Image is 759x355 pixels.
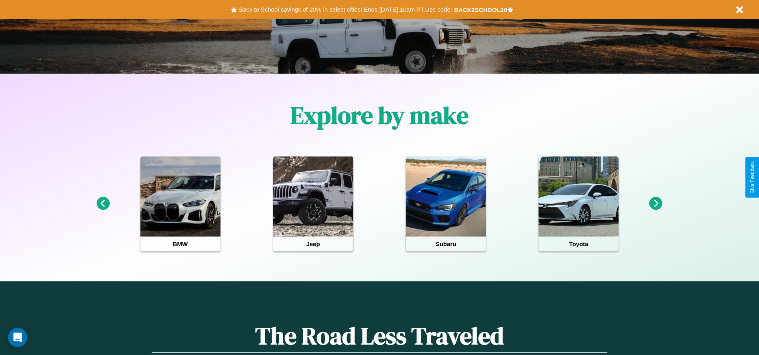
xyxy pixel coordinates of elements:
[406,237,486,251] h4: Subaru
[140,237,220,251] h4: BMW
[290,99,469,132] h1: Explore by make
[539,237,619,251] h4: Toyota
[152,319,607,353] h1: The Road Less Traveled
[8,328,27,347] div: Open Intercom Messenger
[273,237,353,251] h4: Jeep
[454,6,507,13] b: BACK2SCHOOL20
[237,4,454,15] button: Back to School savings of 20% in select cities! Ends [DATE] 10am PT.Use code:
[749,161,755,194] div: Give Feedback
